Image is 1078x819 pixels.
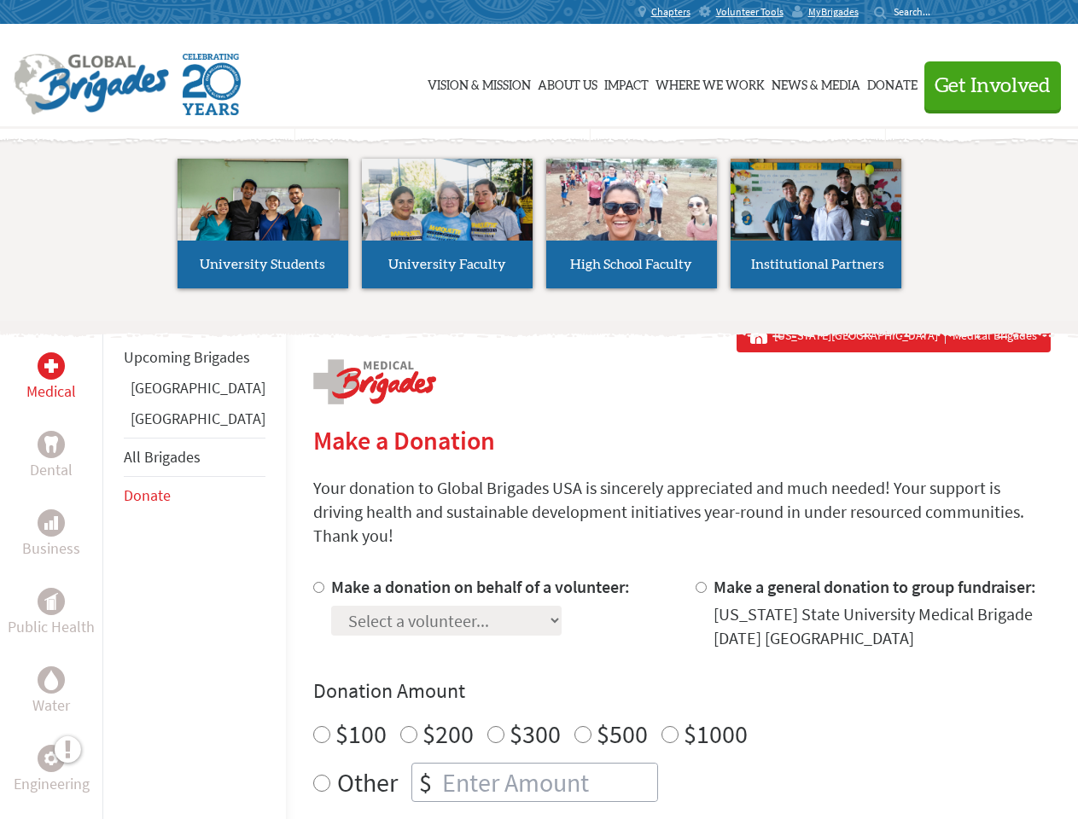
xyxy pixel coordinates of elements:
[178,159,348,272] img: menu_brigades_submenu_1.jpg
[331,576,630,597] label: Make a donation on behalf of a volunteer:
[808,5,859,19] span: MyBrigades
[388,258,506,271] span: University Faculty
[362,159,533,288] a: University Faculty
[44,516,58,530] img: Business
[731,159,901,272] img: menu_brigades_submenu_4.jpg
[313,359,436,404] img: logo-medical.png
[422,717,474,750] label: $200
[38,745,65,772] div: Engineering
[44,359,58,373] img: Medical
[313,476,1051,548] p: Your donation to Global Brigades USA is sincerely appreciated and much needed! Your support is dr...
[656,40,765,125] a: Where We Work
[337,763,398,802] label: Other
[124,477,265,514] li: Donate
[894,5,942,18] input: Search...
[32,694,70,717] p: Water
[335,717,387,750] label: $100
[44,436,58,452] img: Dental
[22,509,80,561] a: BusinessBusiness
[772,40,860,125] a: News & Media
[38,588,65,615] div: Public Health
[570,258,692,271] span: High School Faculty
[124,339,265,376] li: Upcoming Brigades
[124,347,250,367] a: Upcoming Brigades
[14,54,169,115] img: Global Brigades Logo
[714,602,1051,650] div: [US_STATE] State University Medical Brigade [DATE] [GEOGRAPHIC_DATA]
[546,159,717,241] img: menu_brigades_submenu_3.jpg
[131,409,265,428] a: [GEOGRAPHIC_DATA]
[30,431,73,482] a: DentalDental
[183,54,241,115] img: Global Brigades Celebrating 20 Years
[597,717,648,750] label: $500
[38,431,65,458] div: Dental
[200,258,325,271] span: University Students
[178,159,348,288] a: University Students
[651,5,691,19] span: Chapters
[14,772,90,796] p: Engineering
[313,677,1051,705] h4: Donation Amount
[731,159,901,288] a: Institutional Partners
[14,745,90,796] a: EngineeringEngineering
[751,258,884,271] span: Institutional Partners
[924,61,1061,110] button: Get Involved
[38,666,65,694] div: Water
[124,376,265,407] li: Ghana
[22,537,80,561] p: Business
[44,593,58,610] img: Public Health
[867,40,918,125] a: Donate
[716,5,784,19] span: Volunteer Tools
[26,380,76,404] p: Medical
[510,717,561,750] label: $300
[124,438,265,477] li: All Brigades
[32,666,70,717] a: WaterWater
[124,485,171,505] a: Donate
[538,40,597,125] a: About Us
[362,159,533,273] img: menu_brigades_submenu_2.jpg
[412,764,439,801] div: $
[439,764,657,801] input: Enter Amount
[30,458,73,482] p: Dental
[44,752,58,765] img: Engineering
[684,717,748,750] label: $1000
[546,159,717,288] a: High School Faculty
[131,378,265,398] a: [GEOGRAPHIC_DATA]
[8,615,95,639] p: Public Health
[935,76,1051,96] span: Get Involved
[604,40,649,125] a: Impact
[313,425,1051,456] h2: Make a Donation
[428,40,531,125] a: Vision & Mission
[26,352,76,404] a: MedicalMedical
[44,670,58,689] img: Water
[8,588,95,639] a: Public HealthPublic Health
[38,352,65,380] div: Medical
[124,407,265,438] li: Guatemala
[124,447,201,467] a: All Brigades
[38,509,65,537] div: Business
[714,576,1036,597] label: Make a general donation to group fundraiser:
